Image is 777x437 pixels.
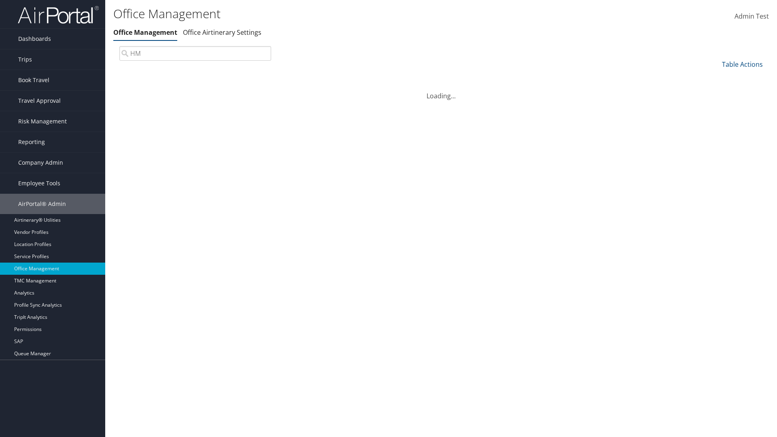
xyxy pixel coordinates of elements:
[18,5,99,24] img: airportal-logo.png
[18,111,67,132] span: Risk Management
[18,153,63,173] span: Company Admin
[18,29,51,49] span: Dashboards
[735,12,769,21] span: Admin Test
[18,49,32,70] span: Trips
[18,91,61,111] span: Travel Approval
[113,28,177,37] a: Office Management
[183,28,261,37] a: Office Airtinerary Settings
[119,46,271,61] input: Search
[113,81,769,101] div: Loading...
[18,132,45,152] span: Reporting
[722,60,763,69] a: Table Actions
[735,4,769,29] a: Admin Test
[113,5,550,22] h1: Office Management
[18,70,49,90] span: Book Travel
[18,173,60,193] span: Employee Tools
[18,194,66,214] span: AirPortal® Admin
